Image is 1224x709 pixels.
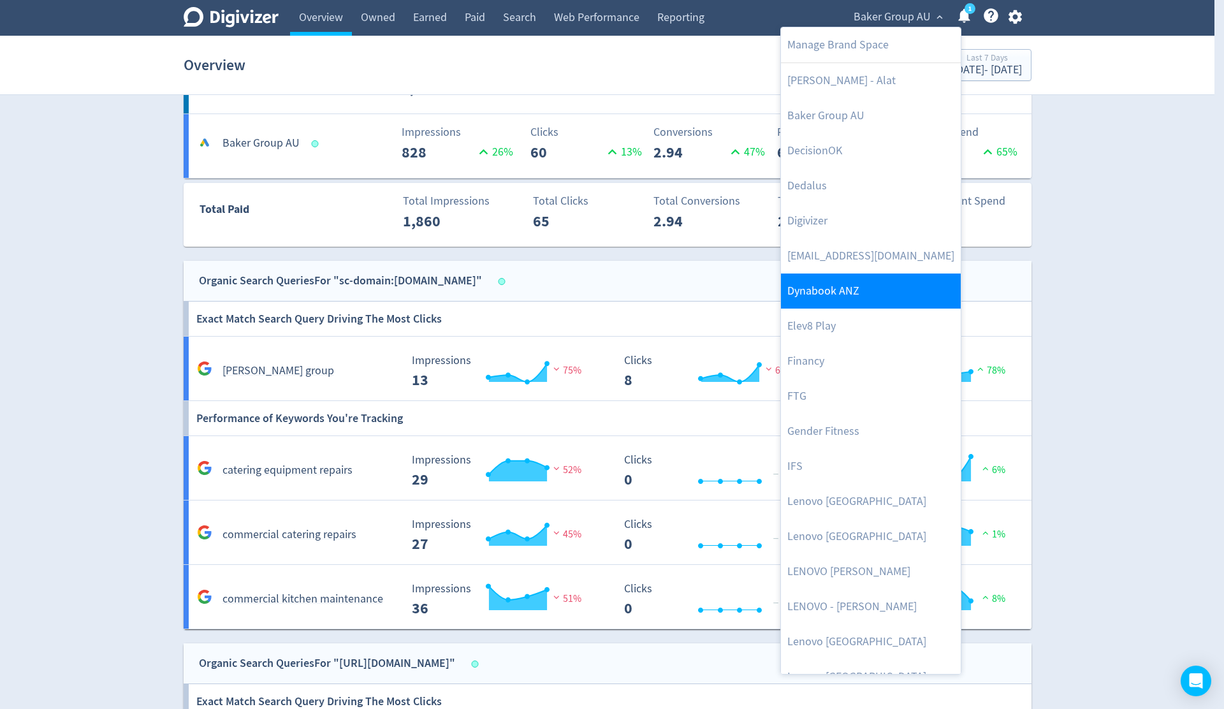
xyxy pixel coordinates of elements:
a: Lenovo [GEOGRAPHIC_DATA] [781,624,961,659]
a: DecisionOK [781,133,961,168]
a: LENOVO [PERSON_NAME] [781,554,961,589]
a: Lenovo [GEOGRAPHIC_DATA] [781,484,961,519]
a: Manage Brand Space [781,27,961,62]
a: IFS [781,449,961,484]
a: FTG [781,379,961,414]
a: Baker Group AU [781,98,961,133]
a: Lenovo [GEOGRAPHIC_DATA] [781,519,961,554]
a: Financy [781,344,961,379]
a: LENOVO - [PERSON_NAME] [781,589,961,624]
a: Lenovo [GEOGRAPHIC_DATA] [781,659,961,694]
a: [PERSON_NAME] - Alat [781,63,961,98]
a: Dynabook ANZ [781,274,961,309]
a: Digivizer [781,203,961,238]
a: Elev8 Play [781,309,961,344]
div: Open Intercom Messenger [1181,666,1211,696]
a: Dedalus [781,168,961,203]
a: [EMAIL_ADDRESS][DOMAIN_NAME] [781,238,961,274]
a: Gender Fitness [781,414,961,449]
